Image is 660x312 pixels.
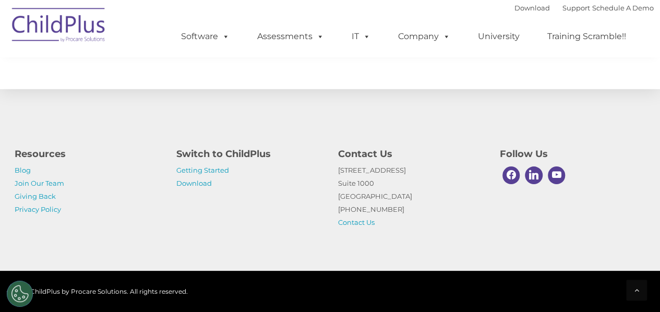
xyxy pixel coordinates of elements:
[247,26,334,47] a: Assessments
[145,69,177,77] span: Last name
[467,26,530,47] a: University
[145,112,189,119] span: Phone number
[15,147,161,161] h4: Resources
[338,218,375,226] a: Contact Us
[522,164,545,187] a: Linkedin
[7,287,188,295] span: © 2025 ChildPlus by Procare Solutions. All rights reserved.
[338,147,484,161] h4: Contact Us
[537,26,637,47] a: Training Scramble!!
[500,147,646,161] h4: Follow Us
[514,4,550,12] a: Download
[388,26,461,47] a: Company
[7,281,33,307] button: Cookies Settings
[341,26,381,47] a: IT
[7,1,111,53] img: ChildPlus by Procare Solutions
[176,179,212,187] a: Download
[176,166,229,174] a: Getting Started
[514,4,654,12] font: |
[176,147,322,161] h4: Switch to ChildPlus
[500,164,523,187] a: Facebook
[592,4,654,12] a: Schedule A Demo
[15,205,61,213] a: Privacy Policy
[15,166,31,174] a: Blog
[562,4,590,12] a: Support
[338,164,484,229] p: [STREET_ADDRESS] Suite 1000 [GEOGRAPHIC_DATA] [PHONE_NUMBER]
[545,164,568,187] a: Youtube
[15,192,56,200] a: Giving Back
[15,179,64,187] a: Join Our Team
[171,26,240,47] a: Software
